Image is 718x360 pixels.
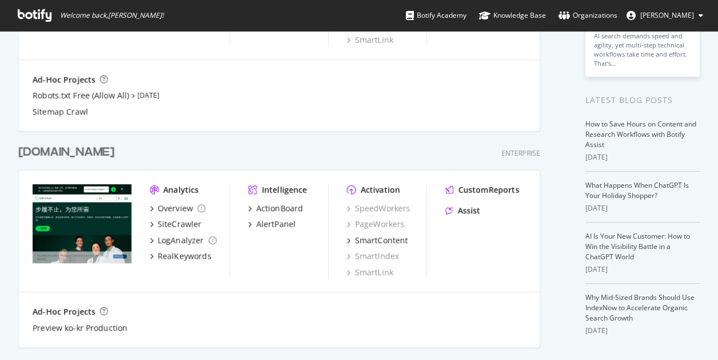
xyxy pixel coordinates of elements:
div: Enterprise [501,148,540,158]
a: LogAnalyzer [150,235,217,246]
div: Botify Academy [406,10,466,21]
div: LogAnalyzer [158,235,204,246]
a: [DATE] [137,90,159,100]
a: SiteCrawler [150,219,202,230]
a: [DOMAIN_NAME] [18,144,119,161]
div: Intelligence [262,184,307,196]
a: AI Is Your New Customer: How to Win the Visibility Battle in a ChatGPT World [585,231,690,262]
a: RealKeywords [150,251,212,262]
div: Ad-Hoc Projects [33,74,95,85]
a: Preview ko-kr Production [33,322,127,334]
a: Robots.txt Free (Allow All) [33,90,129,101]
div: SmartContent [355,235,408,246]
div: AlertPanel [256,219,296,230]
div: Latest Blog Posts [585,94,700,106]
a: Sitemap Crawl [33,106,88,117]
div: [DATE] [585,152,700,163]
div: RealKeywords [158,251,212,262]
img: solventum-curiosity.com [33,184,131,263]
div: [DOMAIN_NAME] [18,144,114,161]
a: SmartContent [347,235,408,246]
a: SmartIndex [347,251,399,262]
div: Organizations [559,10,617,21]
div: Assist [457,205,480,216]
div: [DATE] [585,203,700,213]
span: Welcome back, [PERSON_NAME] ! [60,11,163,20]
a: PageWorkers [347,219,405,230]
a: Assist [445,205,480,216]
div: Analytics [163,184,199,196]
div: [DATE] [585,326,700,336]
a: SmartLink [347,267,393,278]
div: Ad-Hoc Projects [33,306,95,318]
a: SpeedWorkers [347,203,410,214]
span: TL Chua [640,10,694,20]
a: CustomReports [445,184,519,196]
div: Overview [158,203,193,214]
a: What Happens When ChatGPT Is Your Holiday Shopper? [585,180,689,200]
div: ActionBoard [256,203,303,214]
a: Overview [150,203,206,214]
div: Knowledge Base [479,10,546,21]
div: Activation [361,184,400,196]
a: ActionBoard [248,203,303,214]
div: CustomReports [458,184,519,196]
a: How to Save Hours on Content and Research Workflows with Botify Assist [585,119,696,149]
a: Why Mid-Sized Brands Should Use IndexNow to Accelerate Organic Search Growth [585,292,695,323]
button: [PERSON_NAME] [617,6,712,25]
div: SiteCrawler [158,219,202,230]
div: [DATE] [585,264,700,275]
a: AlertPanel [248,219,296,230]
a: SmartLink [347,34,393,46]
div: AI search demands speed and agility, yet multi-step technical workflows take time and effort. Tha... [594,31,691,68]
